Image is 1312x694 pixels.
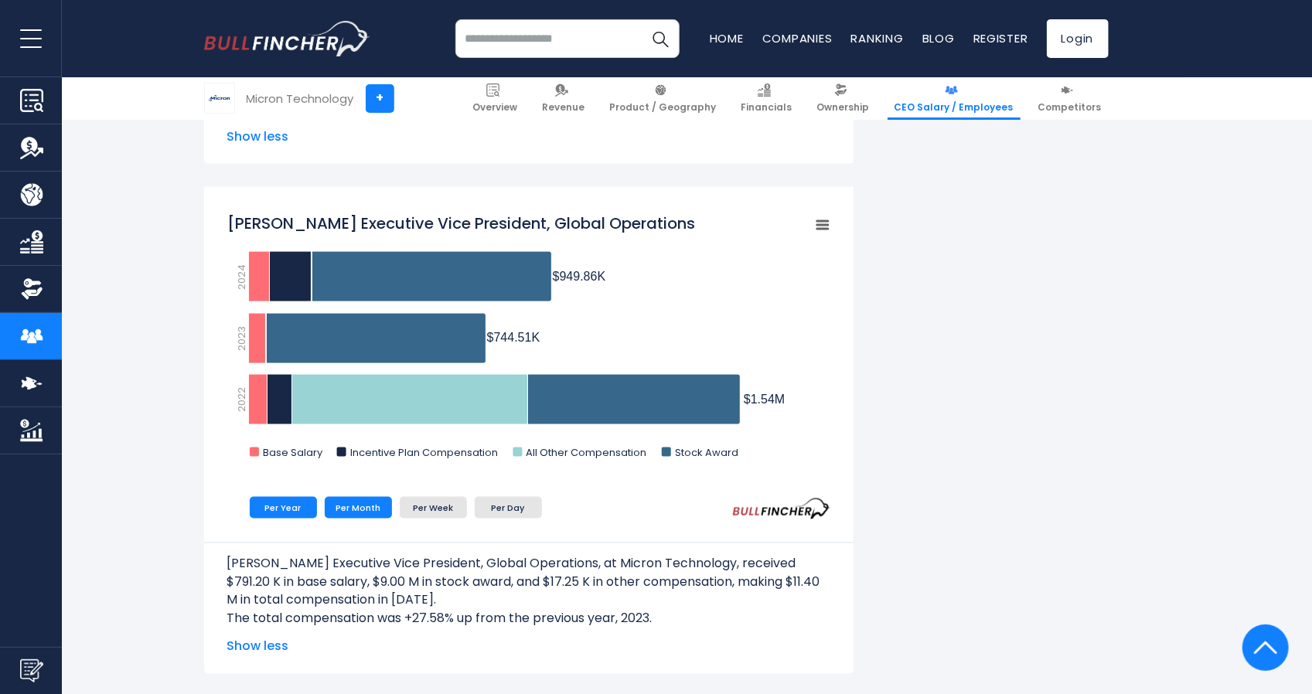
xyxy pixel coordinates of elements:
tspan: [PERSON_NAME] Executive Vice President, Global Operations [227,213,695,234]
a: Companies [762,30,833,46]
a: Home [710,30,744,46]
svg: Manish Bhatia Executive Vice President, Global Operations [227,205,830,475]
span: Competitors [1038,101,1102,114]
a: Financials [734,77,799,120]
text: All Other Compensation [526,445,646,460]
span: Product / Geography [610,101,717,114]
span: CEO Salary / Employees [895,101,1014,114]
a: Go to homepage [204,21,370,56]
button: Search [641,19,680,58]
a: Blog [922,30,955,46]
text: 2023 [234,326,249,351]
a: Product / Geography [603,77,724,120]
span: Revenue [543,101,585,114]
img: Ownership [20,277,43,301]
li: Per Day [475,497,542,519]
span: Ownership [817,101,870,114]
span: Financials [741,101,792,114]
text: Stock Award [674,445,738,460]
span: Show less [227,638,830,656]
text: 2024 [234,265,249,291]
tspan: $744.51K [486,331,540,344]
p: [PERSON_NAME] Executive Vice President, Global Operations, at Micron Technology, received $791.20... [227,554,830,610]
a: Revenue [536,77,592,120]
div: Micron Technology [247,90,354,107]
a: Login [1047,19,1109,58]
text: 2022 [234,387,249,412]
a: CEO Salary / Employees [888,77,1021,120]
a: Ownership [810,77,877,120]
a: Competitors [1031,77,1109,120]
a: Ranking [851,30,904,46]
span: Show less [227,128,830,146]
tspan: $949.86K [552,270,605,283]
img: MU logo [205,83,234,113]
text: Base Salary [263,445,323,460]
a: + [366,84,394,113]
tspan: $1.54M [743,393,784,406]
a: Register [973,30,1028,46]
text: Incentive Plan Compensation [349,445,497,460]
span: Overview [473,101,518,114]
li: Per Month [325,497,392,519]
a: Overview [466,77,525,120]
li: Per Year [250,497,317,519]
li: Per Week [400,497,467,519]
img: bullfincher logo [204,21,370,56]
p: The total compensation was +27.58% up from the previous year, 2023. [227,610,830,628]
